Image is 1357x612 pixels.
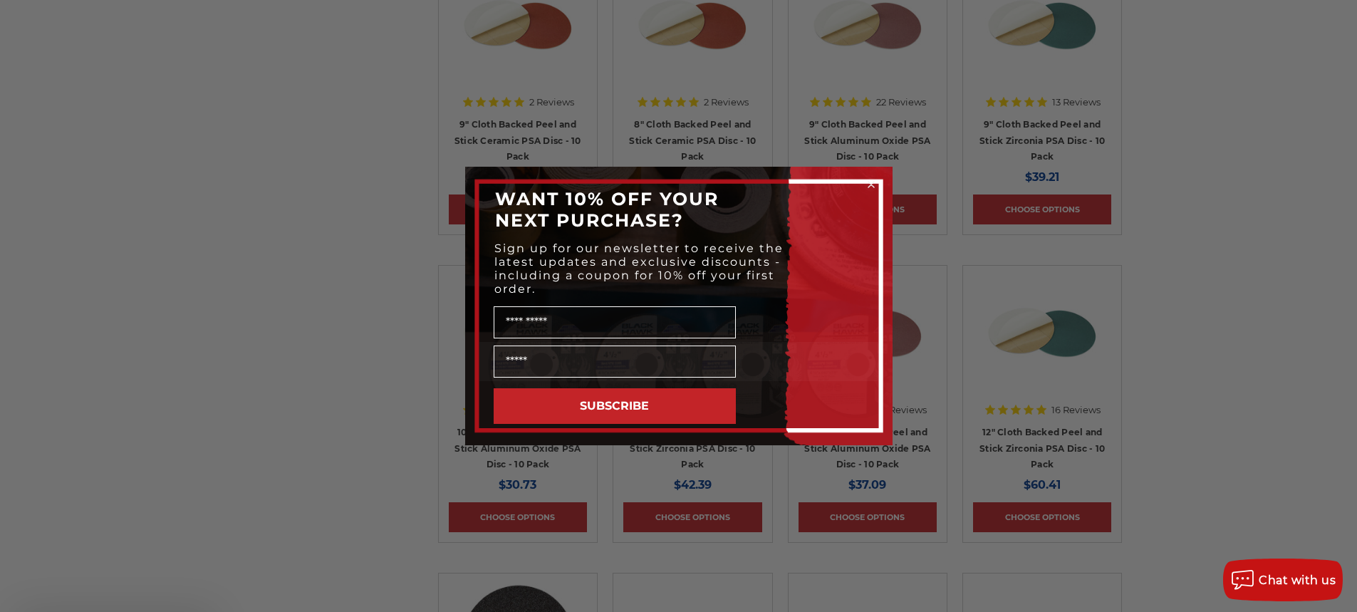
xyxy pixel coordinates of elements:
[1223,559,1343,601] button: Chat with us
[494,346,736,378] input: Email
[1259,574,1336,587] span: Chat with us
[494,388,736,424] button: SUBSCRIBE
[864,177,878,192] button: Close dialog
[494,242,784,296] span: Sign up for our newsletter to receive the latest updates and exclusive discounts - including a co...
[495,188,719,231] span: WANT 10% OFF YOUR NEXT PURCHASE?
